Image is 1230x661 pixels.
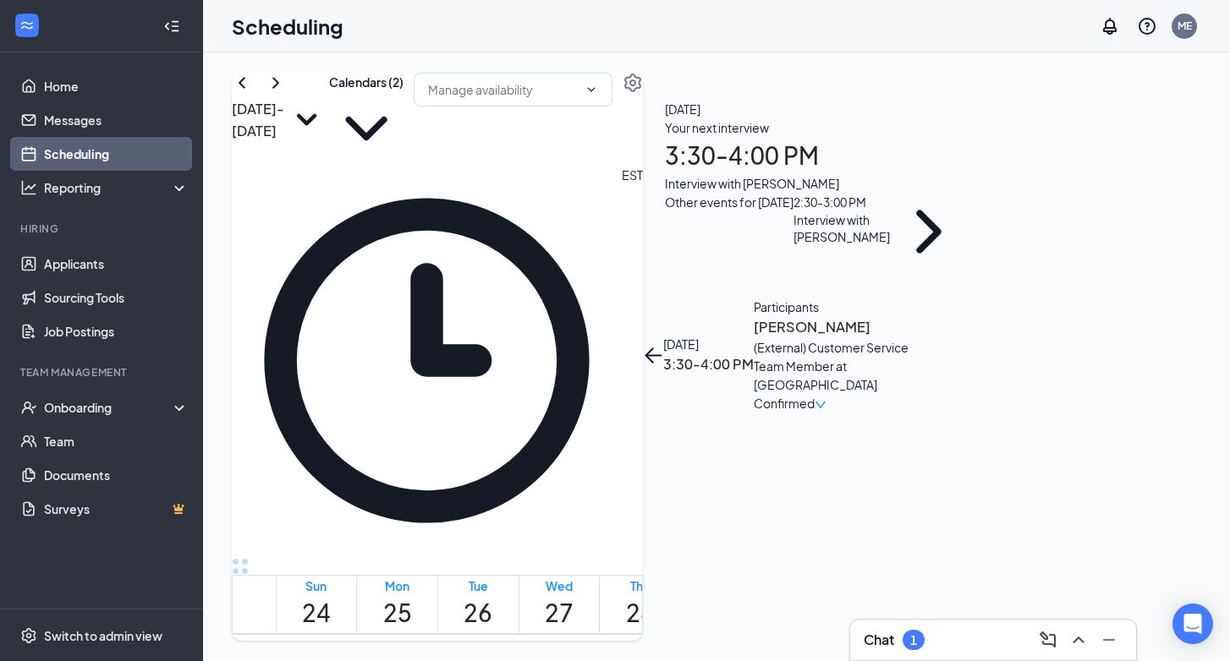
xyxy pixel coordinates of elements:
[1137,16,1157,36] svg: QuestionInfo
[44,399,174,416] div: Onboarding
[1038,630,1058,650] svg: ComposeMessage
[622,166,643,555] span: EST
[266,73,286,93] svg: ChevronRight
[793,193,890,211] div: 2:30 - 3:00 PM
[19,17,36,34] svg: WorkstreamLogo
[626,577,655,594] div: Thu
[643,345,663,365] button: back-button
[1172,604,1213,644] div: Open Intercom Messenger
[20,399,37,416] svg: UserCheck
[302,594,331,631] h1: 24
[44,492,189,526] a: SurveysCrown
[44,314,189,348] a: Job Postings
[20,221,185,236] div: Hiring
[464,577,492,594] div: Tue
[643,345,663,365] svg: ArrowLeft
[665,193,793,270] div: Other events for [DATE]
[864,631,894,649] h3: Chat
[329,91,404,166] svg: ChevronDown
[754,316,931,338] h3: [PERSON_NAME]
[663,353,754,375] h3: 3:30-4:00 PM
[1100,16,1120,36] svg: Notifications
[545,577,574,594] div: Wed
[1065,626,1092,653] button: ChevronUp
[626,594,655,631] h1: 28
[44,458,189,492] a: Documents
[44,69,189,103] a: Home
[44,281,189,314] a: Sourcing Tools
[232,98,284,141] h3: [DATE] - [DATE]
[460,576,496,633] a: August 26, 2025
[383,594,412,631] h1: 25
[910,633,917,647] div: 1
[44,247,189,281] a: Applicants
[815,399,826,411] span: down
[232,12,343,41] h1: Scheduling
[545,594,574,631] h1: 27
[44,179,189,196] div: Reporting
[464,594,492,631] h1: 26
[623,73,643,166] a: Settings
[1099,630,1119,650] svg: Minimize
[302,577,331,594] div: Sun
[665,174,968,193] div: Interview with [PERSON_NAME]
[541,576,577,633] a: August 27, 2025
[665,100,968,118] span: [DATE]
[299,576,334,633] a: August 24, 2025
[44,137,189,171] a: Scheduling
[20,179,37,196] svg: Analysis
[232,73,252,93] svg: ChevronLeft
[1095,626,1123,653] button: Minimize
[585,83,598,96] svg: ChevronDown
[623,73,643,93] svg: Settings
[665,137,968,174] h1: 3:30 - 4:00 PM
[44,103,189,137] a: Messages
[623,576,658,633] a: August 28, 2025
[380,576,415,633] a: August 25, 2025
[754,338,931,394] div: (External) Customer Service Team Member at [GEOGRAPHIC_DATA]
[890,193,968,270] svg: ChevronRight
[329,73,404,166] button: Calendars (2)ChevronDown
[665,118,968,137] div: Your next interview
[1178,19,1192,33] div: ME
[793,211,890,245] div: Interview with [PERSON_NAME]
[754,298,931,316] div: Participants
[383,577,412,594] div: Mon
[163,18,180,35] svg: Collapse
[44,424,189,458] a: Team
[1035,626,1062,653] button: ComposeMessage
[1068,630,1089,650] svg: ChevronUp
[44,627,162,644] div: Switch to admin view
[754,394,815,412] span: Confirmed
[20,365,185,380] div: Team Management
[232,166,622,555] svg: Clock
[428,80,578,99] input: Manage availability
[284,97,329,142] svg: SmallChevronDown
[663,335,754,353] div: [DATE]
[20,627,37,644] svg: Settings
